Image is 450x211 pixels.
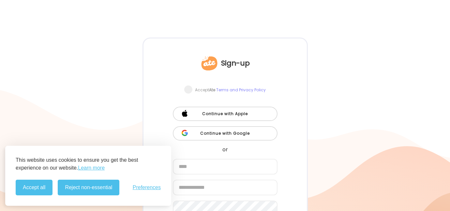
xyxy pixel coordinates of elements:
[173,107,277,121] div: Continue with Apple
[58,180,119,195] button: Reject non-essential
[78,164,105,172] a: Learn more
[133,185,161,190] button: Toggle preferences
[173,146,277,154] div: or
[133,185,161,190] span: Preferences
[16,180,52,195] button: Accept all cookies
[173,126,277,141] div: Continue with Google
[16,156,161,172] p: This website uses cookies to ensure you get the best experience on our website.
[209,87,215,93] b: Ate
[221,58,249,68] h2: Sign-up
[195,87,266,93] div: Accept
[216,87,266,93] a: Terms and Privacy Policy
